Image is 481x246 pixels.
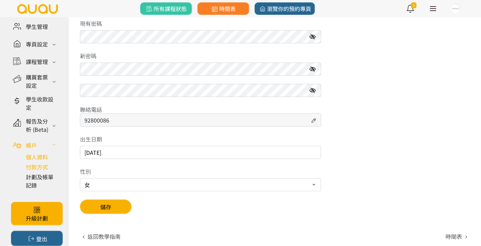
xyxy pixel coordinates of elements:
div: 帳戶 [26,141,37,149]
div: 專頁設定 [26,40,48,48]
div: 報告及分析 (Beta) [26,117,50,133]
label: 性別 [80,167,91,175]
span: 時間表 [211,4,236,13]
div: 購買套票設定 [26,73,50,89]
label: 出生日期 [80,135,102,143]
button: 儲存 [80,200,132,214]
div: 課程管理 [26,57,48,66]
label: 新密碼 [80,52,96,60]
span: 所有課程狀態 [145,4,187,13]
img: logo.svg [17,4,59,14]
a: 時間表 [446,232,470,240]
span: 5 [411,2,417,8]
label: 聯絡電話 [80,105,102,114]
a: 返回教學指南 [80,232,121,240]
label: 92800086 [84,116,109,124]
a: 時間表 [197,2,249,15]
button: 登出 [11,231,63,246]
a: 所有課程狀態 [140,2,192,15]
span: 瀏覽你的預約專頁 [258,4,311,13]
label: 現有密碼 [80,19,102,28]
a: 升級計劃 [11,202,63,225]
a: 瀏覽你的預約專頁 [255,2,315,15]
